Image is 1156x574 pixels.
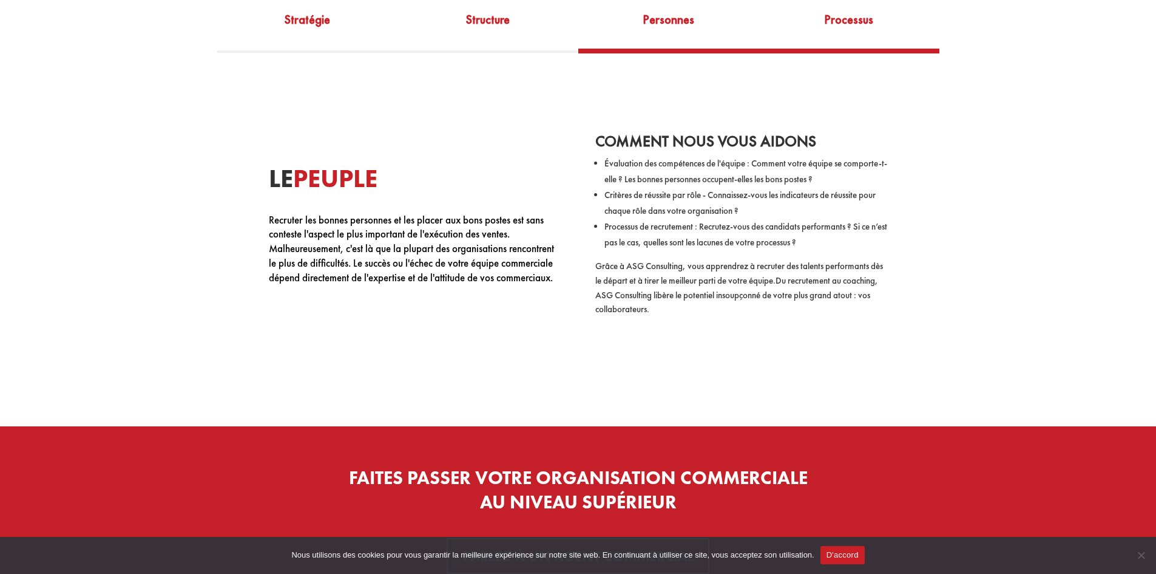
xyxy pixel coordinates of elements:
[604,189,876,217] font: Critères de réussite par rôle - Connaissez-vous les indicateurs de réussite pour chaque rôle dans...
[759,5,939,49] a: Processus
[824,12,873,27] font: Processus
[480,490,677,514] font: au niveau supérieur
[285,12,330,27] font: Stratégie
[269,213,554,284] font: Recruter les bonnes personnes et les placer aux bons postes est sans conteste l'aspect le plus im...
[595,131,816,151] font: Comment nous vous aidons
[578,5,759,49] a: Personnes
[595,260,883,287] font: Grâce à ASG Consulting, vous apprendrez à recruter des talents performants dès le départ et à tir...
[397,5,578,49] a: Structure
[1135,549,1147,561] span: Non
[217,5,398,49] a: Stratégie
[604,157,887,185] font: Évaluation des compétences de l'équipe : Comment votre équipe se comporte-t-elle ? Les bonnes per...
[466,12,510,27] font: Structure
[595,275,878,316] font: Du recrutement au coaching, ASG Consulting libère le potentiel insoupçonné de votre plus grand at...
[269,162,293,195] font: Le
[820,546,865,564] button: D'accord
[349,466,808,490] font: Faites passer votre organisation commerciale
[291,550,814,559] font: Nous utilisons des cookies pour vous garantir la meilleure expérience sur notre site web. En cont...
[826,550,859,559] font: D'accord
[293,162,377,195] font: peuple
[643,12,694,27] font: Personnes
[604,220,887,248] font: Processus de recrutement : Recrutez-vous des candidats performants ? Si ce n’est pas le cas, quel...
